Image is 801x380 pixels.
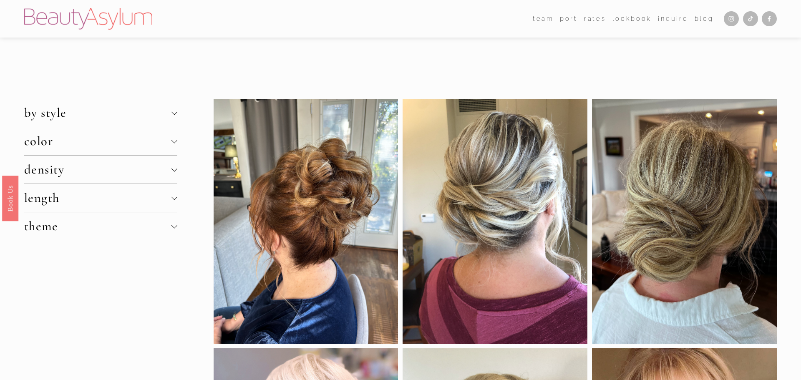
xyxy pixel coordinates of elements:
button: density [24,156,177,184]
a: Instagram [724,11,739,26]
a: Inquire [658,13,688,25]
span: length [24,190,171,206]
a: folder dropdown [533,13,554,25]
img: Beauty Asylum | Bridal Hair &amp; Makeup Charlotte &amp; Atlanta [24,8,152,30]
span: by style [24,105,171,121]
a: Rates [584,13,606,25]
a: TikTok [743,11,758,26]
span: density [24,162,171,177]
button: color [24,127,177,155]
span: color [24,133,171,149]
a: Lookbook [612,13,652,25]
a: Facebook [762,11,777,26]
span: team [533,13,554,24]
a: Blog [695,13,714,25]
button: theme [24,212,177,240]
button: length [24,184,177,212]
span: theme [24,219,171,234]
a: port [560,13,578,25]
button: by style [24,99,177,127]
a: Book Us [2,175,18,221]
